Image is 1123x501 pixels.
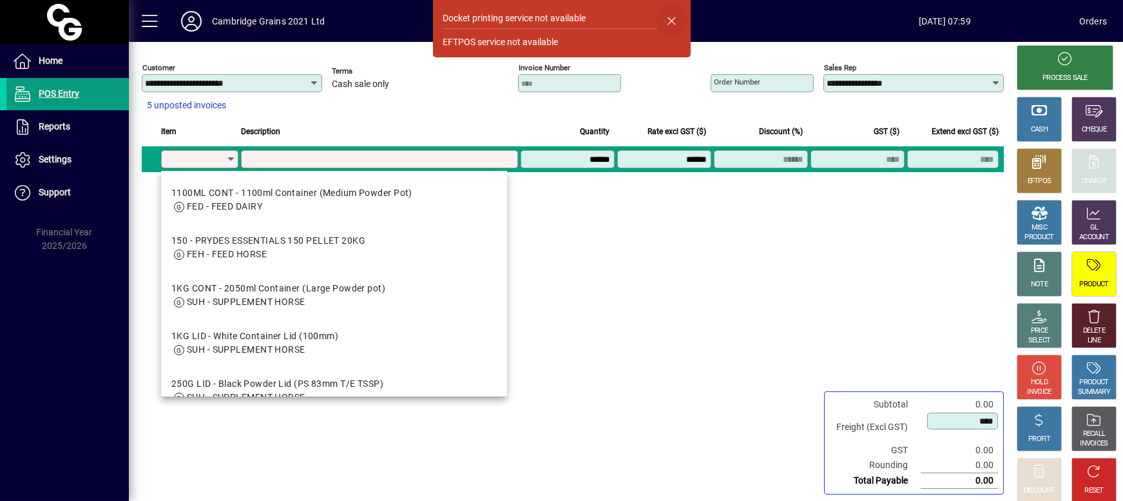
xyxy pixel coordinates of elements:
[1042,74,1088,83] div: PROCESS SALE
[1028,177,1051,186] div: EFTPOS
[171,377,383,391] div: 250G LID - Black Powder Lid (PS 83mm T/E TSSP)
[161,176,507,224] mat-option: 1100ML CONT - 1100ml Container (Medium Powder Pot)
[1084,486,1104,496] div: RESET
[1031,125,1048,135] div: CASH
[1024,486,1055,496] div: DISCOUNT
[187,392,305,402] span: SUH - SUPPLEMENT HORSE
[161,319,507,367] mat-option: 1KG LID - White Container Lid (100mm)
[1024,233,1053,242] div: PRODUCT
[1032,223,1047,233] div: MISC
[921,397,998,412] td: 0.00
[759,124,803,139] span: Discount (%)
[580,124,609,139] span: Quantity
[39,154,72,164] span: Settings
[1082,125,1106,135] div: CHEQUE
[147,99,226,112] span: 5 unposted invoices
[1079,11,1107,32] div: Orders
[212,11,325,32] div: Cambridge Grains 2021 Ltd
[830,443,921,458] td: GST
[6,144,129,176] a: Settings
[824,63,856,72] mat-label: Sales rep
[519,63,570,72] mat-label: Invoice number
[332,79,389,90] span: Cash sale only
[1031,378,1048,388] div: HOLD
[811,11,1079,32] span: [DATE] 07:59
[187,201,262,211] span: FED - FEED DAIRY
[1079,378,1108,388] div: PRODUCT
[187,249,267,259] span: FEH - FEED HORSE
[1079,280,1108,290] div: PRODUCT
[142,94,231,117] button: 5 unposted invoices
[830,458,921,473] td: Rounding
[1028,336,1051,346] div: SELECT
[921,458,998,473] td: 0.00
[1082,177,1107,186] div: CHARGE
[187,344,305,355] span: SUH - SUPPLEMENT HORSE
[241,124,280,139] span: Description
[1031,280,1048,290] div: NOTE
[39,187,71,197] span: Support
[1028,435,1050,444] div: PROFIT
[1088,336,1100,346] div: LINE
[648,124,706,139] span: Rate excl GST ($)
[830,473,921,489] td: Total Payable
[171,329,338,343] div: 1KG LID - White Container Lid (100mm)
[1027,388,1051,397] div: INVOICE
[39,121,70,132] span: Reports
[6,45,129,77] a: Home
[6,111,129,143] a: Reports
[39,55,62,66] span: Home
[161,271,507,319] mat-option: 1KG CONT - 2050ml Container (Large Powder pot)
[332,67,409,75] span: Terms
[6,177,129,209] a: Support
[1083,326,1105,336] div: DELETE
[161,124,177,139] span: Item
[1078,388,1110,397] div: SUMMARY
[171,10,212,33] button: Profile
[443,35,559,49] div: EFTPOS service not available
[714,77,760,86] mat-label: Order number
[1080,439,1108,449] div: INVOICES
[874,124,899,139] span: GST ($)
[187,297,305,307] span: SUH - SUPPLEMENT HORSE
[830,397,921,412] td: Subtotal
[1079,233,1109,242] div: ACCOUNT
[171,282,385,295] div: 1KG CONT - 2050ml Container (Large Powder pot)
[921,443,998,458] td: 0.00
[171,234,365,248] div: 150 - PRYDES ESSENTIALS 150 PELLET 20KG
[142,63,175,72] mat-label: Customer
[921,473,998,489] td: 0.00
[161,367,507,415] mat-option: 250G LID - Black Powder Lid (PS 83mm T/E TSSP)
[830,412,921,443] td: Freight (Excl GST)
[171,186,412,200] div: 1100ML CONT - 1100ml Container (Medium Powder Pot)
[39,88,79,99] span: POS Entry
[932,124,999,139] span: Extend excl GST ($)
[161,224,507,271] mat-option: 150 - PRYDES ESSENTIALS 150 PELLET 20KG
[1090,223,1099,233] div: GL
[1031,326,1048,336] div: PRICE
[1083,429,1106,439] div: RECALL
